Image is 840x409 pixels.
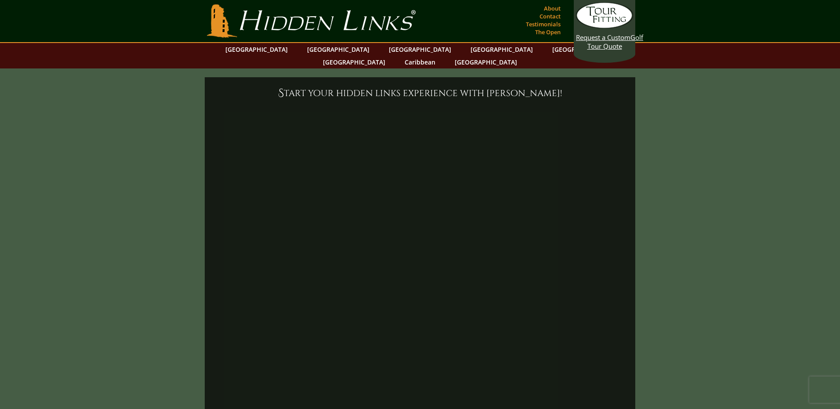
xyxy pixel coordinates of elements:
[524,18,563,30] a: Testimonials
[319,56,390,68] a: [GEOGRAPHIC_DATA]
[533,26,563,38] a: The Open
[400,56,440,68] a: Caribbean
[214,86,626,100] h6: Start your Hidden Links experience with [PERSON_NAME]!
[303,43,374,56] a: [GEOGRAPHIC_DATA]
[548,43,619,56] a: [GEOGRAPHIC_DATA]
[537,10,563,22] a: Contact
[542,2,563,14] a: About
[450,56,521,68] a: [GEOGRAPHIC_DATA]
[214,105,626,337] iframe: Start your Hidden Links experience with Sir Nick!
[466,43,537,56] a: [GEOGRAPHIC_DATA]
[384,43,456,56] a: [GEOGRAPHIC_DATA]
[576,2,633,50] a: Request a CustomGolf Tour Quote
[576,33,630,42] span: Request a Custom
[221,43,292,56] a: [GEOGRAPHIC_DATA]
